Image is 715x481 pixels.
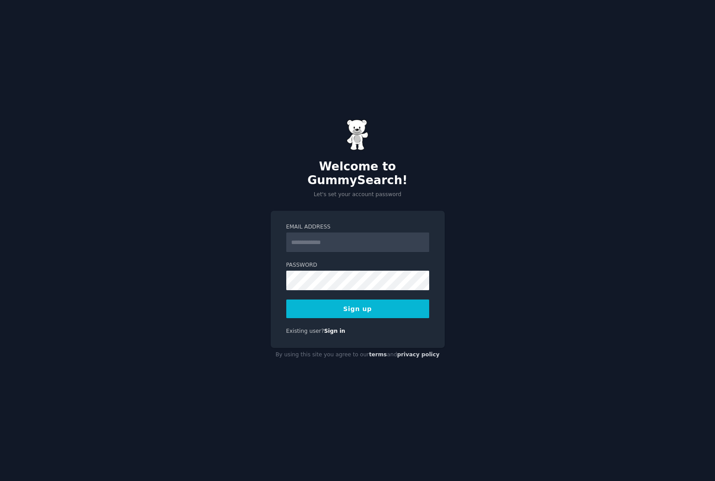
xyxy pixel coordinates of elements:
img: Gummy Bear [347,119,369,150]
label: Password [286,261,429,269]
p: Let's set your account password [271,191,445,199]
button: Sign up [286,300,429,318]
label: Email Address [286,223,429,231]
div: By using this site you agree to our and [271,348,445,362]
a: terms [369,351,387,358]
a: privacy policy [397,351,440,358]
h2: Welcome to GummySearch! [271,160,445,188]
a: Sign in [324,328,345,334]
span: Existing user? [286,328,324,334]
